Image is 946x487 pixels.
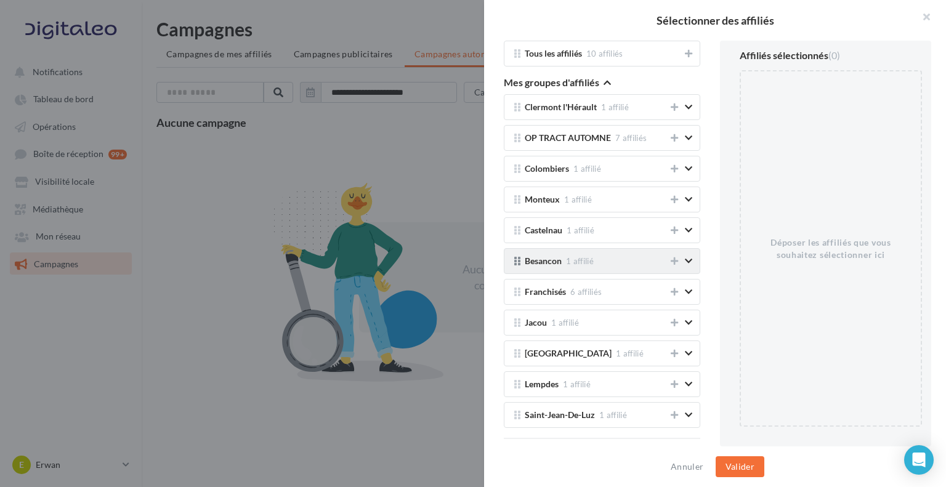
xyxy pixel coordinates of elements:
div: Open Intercom Messenger [904,445,934,475]
span: OP TRACT AUTOMNE [525,134,611,143]
span: Jacou [525,318,547,328]
span: 1 affilié [567,225,594,235]
div: Affiliés sélectionnés [740,50,840,60]
span: 6 affiliés [570,287,602,297]
button: Mes groupes d'affiliés [504,76,611,91]
button: Annuler [666,459,708,474]
span: 10 affiliés [586,49,623,58]
span: 1 affilié [566,256,594,266]
span: Clermont l'Hérault [525,103,597,112]
span: Lempdes [525,380,559,389]
span: Castelnau [525,226,562,235]
span: 1 affilié [599,410,627,420]
span: 1 affilié [616,348,644,358]
span: 1 affilié [573,164,601,174]
span: 1 affilié [564,195,592,204]
span: Franchisés [525,288,566,297]
span: Saint-Jean-De-Luz [525,411,595,420]
span: Colombiers [525,164,569,174]
span: [GEOGRAPHIC_DATA] [525,349,612,358]
span: 1 affilié [563,379,591,389]
span: (0) [828,49,840,61]
span: 7 affiliés [615,133,647,143]
span: Monteux [525,195,560,204]
span: Mes groupes d'affiliés [504,78,599,87]
h2: Sélectionner des affiliés [504,15,926,26]
span: 1 affilié [601,102,629,112]
span: Besancon [525,257,562,266]
span: 1 affilié [551,318,579,328]
span: Tous les affiliés [525,49,582,58]
button: Valider [716,456,764,477]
